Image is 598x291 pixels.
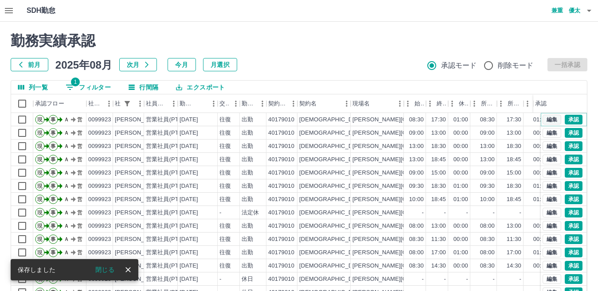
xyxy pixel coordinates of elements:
[299,129,371,137] div: [DEMOGRAPHIC_DATA]市
[268,195,294,204] div: 40179010
[115,262,163,270] div: [PERSON_NAME]
[242,222,253,230] div: 出勤
[242,155,253,164] div: 出勤
[431,195,446,204] div: 18:45
[299,209,371,217] div: [DEMOGRAPHIC_DATA]市
[51,210,56,216] text: 事
[480,129,495,137] div: 09:00
[88,169,111,177] div: 0099923
[64,143,69,149] text: Ａ
[565,128,582,138] button: 承認
[33,94,86,113] div: 承認フロー
[453,195,468,204] div: 01:00
[299,94,317,113] div: 契約名
[64,196,69,202] text: Ａ
[507,155,521,164] div: 18:45
[565,181,582,191] button: 承認
[51,183,56,189] text: 事
[219,182,231,190] div: 往復
[565,234,582,244] button: 承認
[431,248,446,257] div: 17:00
[533,195,548,204] div: 01:00
[480,195,495,204] div: 10:00
[543,115,561,124] button: 編集
[299,195,371,204] div: [DEMOGRAPHIC_DATA]市
[268,222,294,230] div: 40179010
[77,196,82,202] text: 営
[352,248,541,257] div: [PERSON_NAME][GEOGRAPHIC_DATA]自由ヶ丘小学校第2学童保育所
[195,97,207,110] button: ソート
[431,142,446,151] div: 18:30
[431,222,446,230] div: 13:00
[77,170,82,176] text: 営
[268,262,294,270] div: 40179010
[268,116,294,124] div: 40179010
[409,195,424,204] div: 10:00
[565,115,582,124] button: 承認
[115,155,163,164] div: [PERSON_NAME]
[565,274,582,284] button: 承認
[437,94,446,113] div: 終業
[37,183,43,189] text: 現
[268,94,287,113] div: 契約コード
[409,129,424,137] div: 09:00
[88,235,111,244] div: 0099923
[268,235,294,244] div: 40179010
[11,58,48,71] button: 前月
[352,129,541,137] div: [PERSON_NAME][GEOGRAPHIC_DATA]自由ヶ丘小学校第2学童保育所
[11,32,587,49] h2: 勤務実績承認
[88,129,111,137] div: 0099923
[409,169,424,177] div: 09:00
[493,209,495,217] div: -
[409,222,424,230] div: 08:00
[409,182,424,190] div: 09:30
[88,263,121,276] button: 閉じる
[533,248,548,257] div: 01:00
[497,94,524,113] div: 所定終業
[466,209,468,217] div: -
[37,130,43,136] text: 現
[77,156,82,163] text: 営
[431,182,446,190] div: 18:30
[180,235,198,244] div: [DATE]
[268,142,294,151] div: 40179010
[268,155,294,164] div: 40179010
[507,222,521,230] div: 13:00
[180,248,198,257] div: [DATE]
[178,94,218,113] div: 勤務日
[219,262,231,270] div: 往復
[565,248,582,257] button: 承認
[242,169,253,177] div: 出勤
[543,274,561,284] button: 編集
[459,94,469,113] div: 休憩
[448,94,470,113] div: 休憩
[431,116,446,124] div: 17:30
[88,94,102,113] div: 社員番号
[115,248,163,257] div: [PERSON_NAME]
[219,142,231,151] div: 往復
[146,116,192,124] div: 営業社員(PT契約)
[565,208,582,217] button: 承認
[121,263,135,276] button: close
[533,155,548,164] div: 00:00
[86,94,113,113] div: 社員番号
[64,130,69,136] text: Ａ
[543,221,561,231] button: 編集
[51,236,56,242] text: 事
[37,156,43,163] text: 現
[146,262,192,270] div: 営業社員(PT契約)
[64,183,69,189] text: Ａ
[71,78,80,86] span: 1
[352,116,541,124] div: [PERSON_NAME][GEOGRAPHIC_DATA]自由ヶ丘小学校第2学童保育所
[242,129,253,137] div: 出勤
[115,222,163,230] div: [PERSON_NAME]
[219,209,221,217] div: -
[64,210,69,216] text: Ａ
[115,116,163,124] div: [PERSON_NAME]
[115,142,163,151] div: [PERSON_NAME]
[453,182,468,190] div: 01:00
[543,234,561,244] button: 編集
[64,156,69,163] text: Ａ
[51,143,56,149] text: 事
[268,182,294,190] div: 40179010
